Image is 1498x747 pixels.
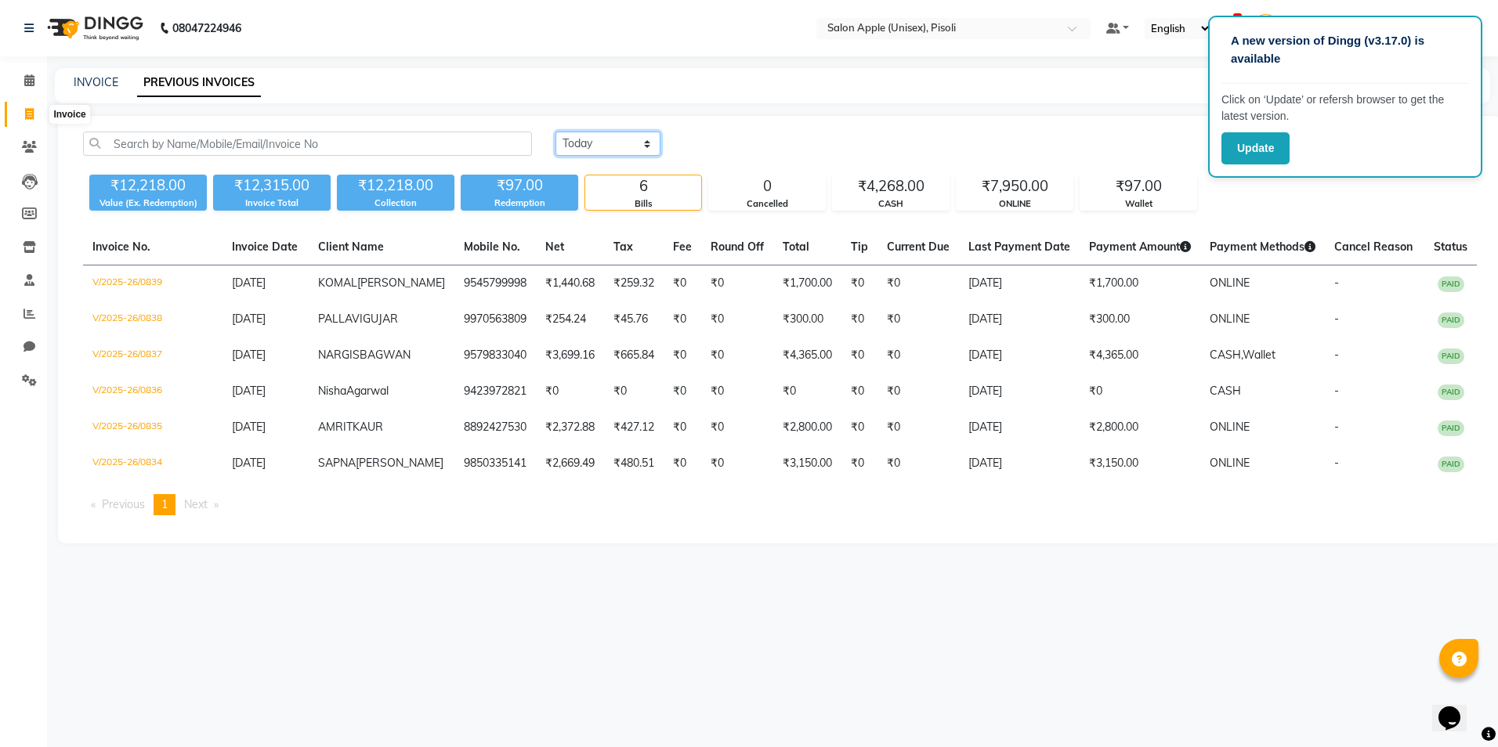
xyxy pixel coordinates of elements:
td: ₹0 [841,265,877,302]
span: Fee [673,240,692,254]
div: ONLINE [957,197,1073,211]
td: V/2025-26/0836 [83,373,223,410]
td: ₹0 [773,373,841,410]
td: ₹0 [877,373,959,410]
td: ₹1,700.00 [1080,265,1200,302]
div: Collection [337,197,454,210]
span: Last Payment Date [968,240,1070,254]
span: KOMAL [318,276,357,290]
span: - [1334,456,1339,470]
a: INVOICE [74,75,118,89]
span: ONLINE [1210,276,1250,290]
td: 9850335141 [454,446,536,482]
td: ₹0 [701,373,773,410]
td: ₹2,800.00 [1080,410,1200,446]
button: Update [1221,132,1290,164]
td: ₹0 [536,373,604,410]
td: ₹0 [841,446,877,482]
td: ₹0 [701,446,773,482]
td: [DATE] [959,337,1080,373]
span: Cancel Reason [1334,240,1413,254]
td: ₹2,800.00 [773,410,841,446]
span: CASH, [1210,348,1243,362]
td: ₹0 [877,337,959,373]
span: Net [545,240,564,254]
td: V/2025-26/0835 [83,410,223,446]
span: - [1334,420,1339,434]
td: ₹1,700.00 [773,265,841,302]
div: Bills [585,197,701,211]
td: 8892427530 [454,410,536,446]
span: - [1334,312,1339,326]
td: ₹665.84 [604,337,664,373]
a: PREVIOUS INVOICES [137,69,261,97]
td: [DATE] [959,265,1080,302]
td: ₹0 [701,410,773,446]
td: ₹427.12 [604,410,664,446]
span: - [1334,384,1339,398]
span: [DATE] [232,384,266,398]
input: Search by Name/Mobile/Email/Invoice No [83,132,532,156]
span: KAUR [353,420,383,434]
span: ONLINE [1210,420,1250,434]
p: Click on ‘Update’ or refersh browser to get the latest version. [1221,92,1469,125]
td: ₹0 [841,301,877,337]
span: GUJAR [363,312,398,326]
td: ₹3,150.00 [1080,446,1200,482]
div: Invoice [49,105,89,124]
td: [DATE] [959,373,1080,410]
td: ₹259.32 [604,265,664,302]
span: BAGWAN [360,348,411,362]
td: ₹0 [701,337,773,373]
span: - [1334,276,1339,290]
td: ₹3,699.16 [536,337,604,373]
span: PAID [1438,276,1464,292]
span: Status [1434,240,1467,254]
p: A new version of Dingg (v3.17.0) is available [1231,32,1460,67]
div: ₹12,218.00 [337,175,454,197]
img: Mrs. Poonam Bansal (salon manager) [1252,14,1279,41]
div: ₹4,268.00 [833,175,949,197]
span: PALLAVI [318,312,363,326]
td: V/2025-26/0837 [83,337,223,373]
span: PAID [1438,384,1464,400]
span: Next [184,497,208,511]
td: V/2025-26/0839 [83,265,223,302]
td: ₹0 [877,301,959,337]
td: ₹300.00 [773,301,841,337]
div: Cancelled [709,197,825,211]
td: ₹2,372.88 [536,410,604,446]
b: 08047224946 [172,6,241,50]
td: ₹3,150.00 [773,446,841,482]
span: 1 [1233,13,1242,24]
td: ₹0 [841,373,877,410]
div: ₹12,315.00 [213,175,331,197]
img: logo [40,6,147,50]
td: ₹0 [664,446,701,482]
span: SAPNA [318,456,356,470]
span: Invoice Date [232,240,298,254]
td: V/2025-26/0834 [83,446,223,482]
td: 9970563809 [454,301,536,337]
td: ₹0 [877,446,959,482]
span: [DATE] [232,456,266,470]
td: ₹4,365.00 [773,337,841,373]
div: ₹12,218.00 [89,175,207,197]
td: 9423972821 [454,373,536,410]
div: 6 [585,175,701,197]
td: ₹0 [664,410,701,446]
td: ₹480.51 [604,446,664,482]
td: ₹0 [877,410,959,446]
span: PAID [1438,348,1464,364]
td: 9579833040 [454,337,536,373]
td: 9545799998 [454,265,536,302]
div: Invoice Total [213,197,331,210]
div: Wallet [1080,197,1196,211]
span: PAID [1438,420,1464,436]
td: ₹0 [701,265,773,302]
span: ONLINE [1210,312,1250,326]
span: Client Name [318,240,384,254]
td: ₹0 [664,265,701,302]
td: [DATE] [959,446,1080,482]
td: ₹0 [841,337,877,373]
